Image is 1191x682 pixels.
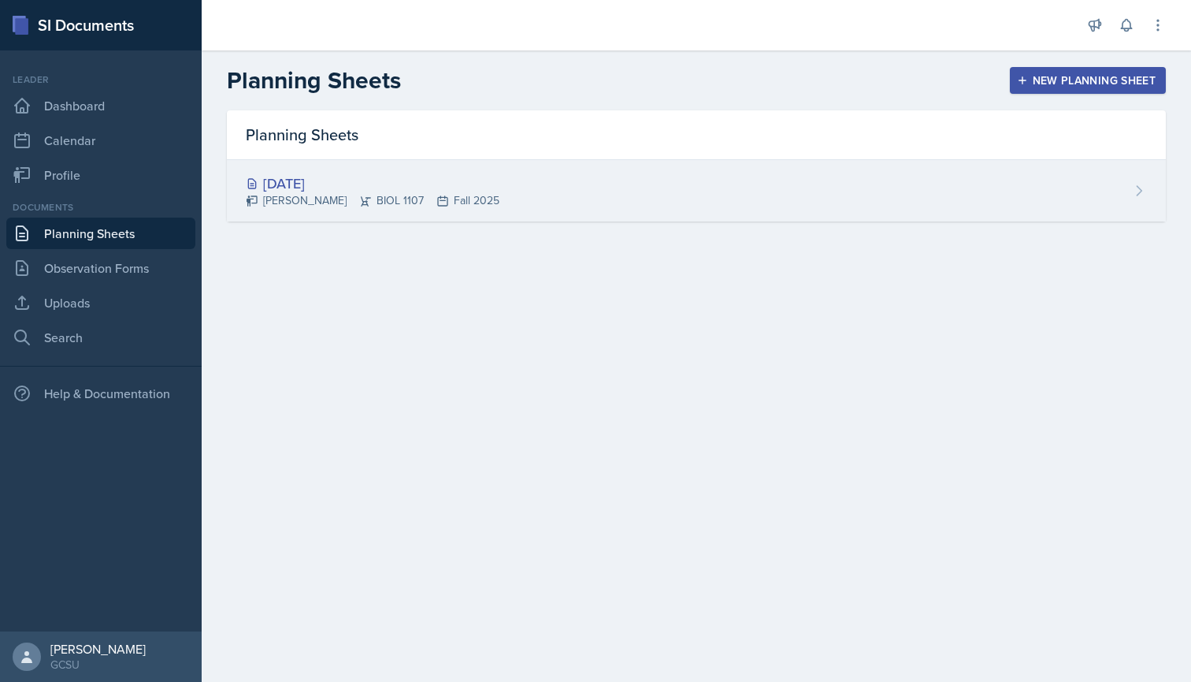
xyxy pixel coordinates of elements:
[6,252,195,284] a: Observation Forms
[6,322,195,353] a: Search
[6,90,195,121] a: Dashboard
[6,125,195,156] a: Calendar
[50,657,146,673] div: GCSU
[227,160,1166,222] a: [DATE] [PERSON_NAME]BIOL 1107Fall 2025
[6,378,195,409] div: Help & Documentation
[246,192,499,209] div: [PERSON_NAME] BIOL 1107 Fall 2025
[6,287,195,319] a: Uploads
[6,200,195,214] div: Documents
[1020,74,1156,87] div: New Planning Sheet
[6,73,195,87] div: Leader
[6,218,195,249] a: Planning Sheets
[50,641,146,657] div: [PERSON_NAME]
[6,159,195,191] a: Profile
[246,173,499,194] div: [DATE]
[227,66,401,95] h2: Planning Sheets
[1010,67,1166,94] button: New Planning Sheet
[227,110,1166,160] div: Planning Sheets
